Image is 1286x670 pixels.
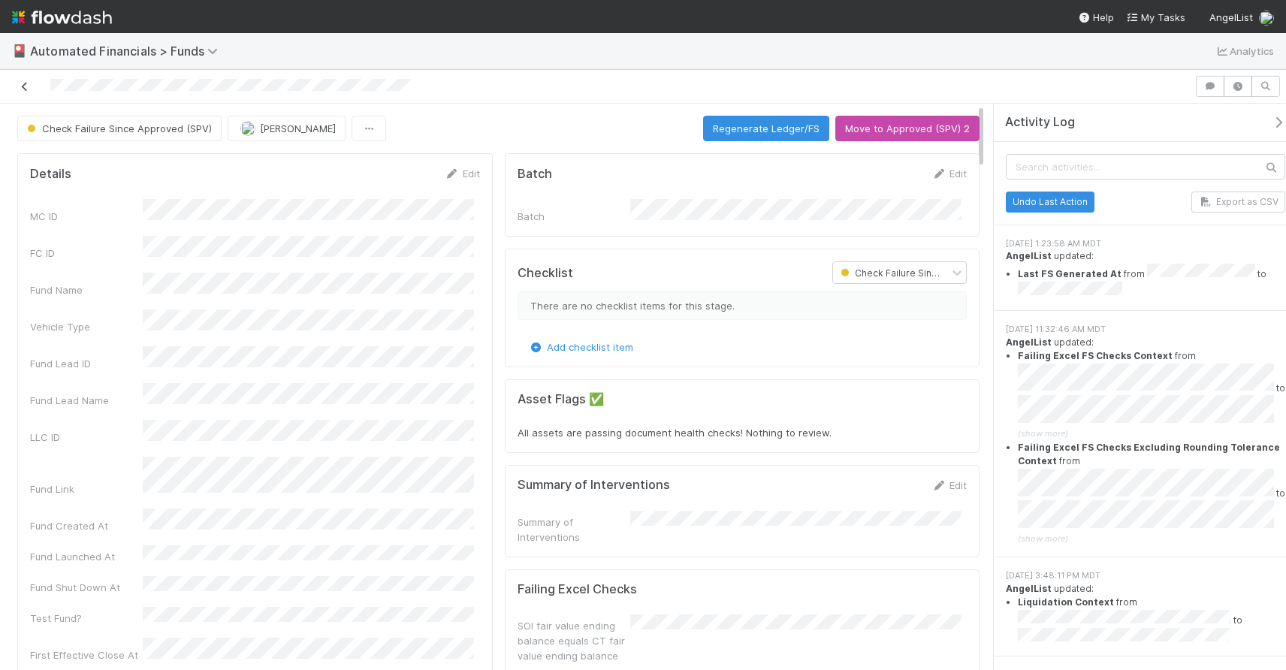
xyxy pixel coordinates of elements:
div: SOI fair value ending balance equals CT fair value ending balance [518,618,630,663]
div: updated: [1006,249,1285,299]
div: [DATE] 11:32:46 AM MDT [1006,323,1285,336]
h5: Asset Flags ✅ [518,392,968,407]
img: avatar_574f8970-b283-40ff-a3d7-26909d9947cc.png [240,121,255,136]
div: updated: [1006,336,1285,546]
div: Fund Link [30,481,143,496]
button: Move to Approved (SPV) 2 [835,116,980,141]
button: Undo Last Action [1006,192,1094,213]
span: My Tasks [1126,11,1185,23]
h5: Details [30,167,71,182]
div: [DATE] 3:48:11 PM MDT [1006,569,1285,582]
div: Vehicle Type [30,319,143,334]
span: (show more) [1018,428,1068,439]
a: Edit [445,167,480,180]
span: Activity Log [1005,115,1075,130]
button: Regenerate Ledger/FS [703,116,829,141]
strong: Last FS Generated At [1018,268,1121,279]
div: Help [1078,10,1114,25]
h5: Failing Excel Checks [518,582,637,597]
h5: Summary of Interventions [518,478,670,493]
div: FC ID [30,246,143,261]
li: from to [1018,596,1285,645]
div: MC ID [30,209,143,224]
span: Automated Financials > Funds [30,44,225,59]
div: Fund Shut Down At [30,580,143,595]
div: [DATE] 1:23:58 AM MDT [1006,237,1285,250]
span: [PERSON_NAME] [260,122,336,134]
h5: Batch [518,167,552,182]
div: LLC ID [30,430,143,445]
div: Fund Launched At [30,549,143,564]
strong: Failing Excel FS Checks Context [1018,350,1173,361]
strong: AngelList [1006,337,1052,348]
summary: Failing Excel FS Checks Excluding Rounding Tolerance Context from to (show more) [1018,441,1285,546]
div: Fund Name [30,282,143,297]
li: from to [1018,264,1285,300]
a: Analytics [1215,42,1274,60]
strong: Failing Excel FS Checks Excluding Rounding Tolerance Context [1018,442,1280,466]
div: Batch [518,209,630,224]
div: Test Fund? [30,611,143,626]
h5: Checklist [518,266,573,281]
strong: AngelList [1006,250,1052,261]
div: Fund Created At [30,518,143,533]
div: There are no checklist items for this stage. [518,291,968,320]
a: My Tasks [1126,10,1185,25]
button: [PERSON_NAME] [228,116,346,141]
strong: AngelList [1006,583,1052,594]
span: Check Failure Since Approved (SPV) [24,122,212,134]
div: updated: [1006,582,1285,646]
summary: Failing Excel FS Checks Context from to (show more) [1018,349,1285,441]
div: Fund Lead ID [30,356,143,371]
button: Check Failure Since Approved (SPV) [17,116,222,141]
button: Export as CSV [1191,192,1285,213]
a: Edit [931,167,967,180]
span: All assets are passing document health checks! Nothing to review. [518,427,832,439]
input: Search activities... [1006,154,1285,180]
div: First Effective Close At [30,647,143,662]
div: Summary of Interventions [518,515,630,545]
span: 🎴 [12,44,27,57]
span: (show more) [1018,533,1068,544]
img: logo-inverted-e16ddd16eac7371096b0.svg [12,5,112,30]
div: Fund Lead Name [30,393,143,408]
a: Edit [931,479,967,491]
img: avatar_5ff1a016-d0ce-496a-bfbe-ad3802c4d8a0.png [1259,11,1274,26]
span: AngelList [1209,11,1253,23]
strong: Liquidation Context [1018,596,1114,608]
span: Check Failure Since Approved (SPV) [838,267,1016,279]
a: Add checklist item [529,341,633,353]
